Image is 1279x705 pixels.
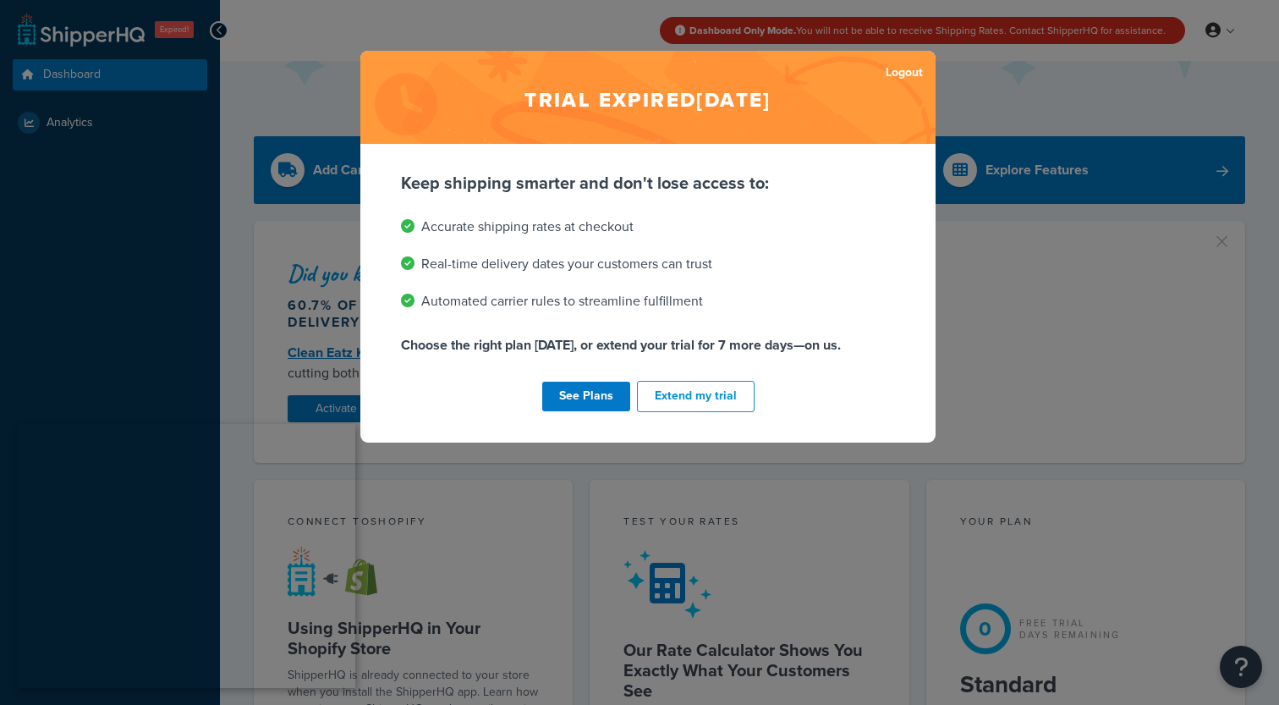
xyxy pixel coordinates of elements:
[637,381,755,412] button: Extend my trial
[542,382,630,411] a: See Plans
[886,61,923,85] a: Logout
[401,215,895,239] li: Accurate shipping rates at checkout
[401,333,895,357] p: Choose the right plan [DATE], or extend your trial for 7 more days—on us.
[401,289,895,313] li: Automated carrier rules to streamline fulfillment
[401,171,895,195] p: Keep shipping smarter and don't lose access to:
[401,252,895,276] li: Real-time delivery dates your customers can trust
[360,51,936,144] h2: Trial expired [DATE]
